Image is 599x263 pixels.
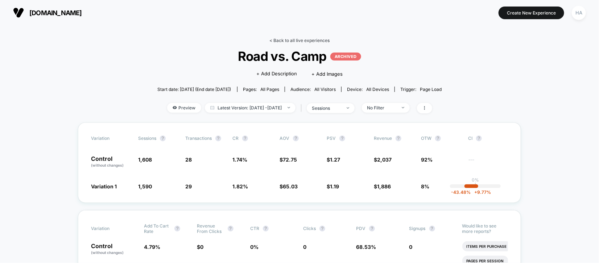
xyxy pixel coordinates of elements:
span: Signups [409,226,426,231]
span: PSV [327,135,336,141]
span: Preview [167,103,201,113]
img: end [288,107,290,108]
span: 1,608 [138,156,152,163]
span: 1.19 [330,183,339,189]
span: Road vs. Camp [172,49,427,64]
span: $ [197,244,204,250]
span: $ [280,156,297,163]
span: Sessions [138,135,156,141]
span: + Add Images [311,71,343,77]
span: 92% [421,156,433,163]
span: 1.82 % [232,183,248,189]
button: ? [160,135,166,141]
span: Revenue From Clicks [197,223,224,234]
span: Variation [91,135,131,141]
span: PDV [356,226,365,231]
button: ? [339,135,345,141]
div: Pages: [243,87,279,92]
span: | [299,103,307,113]
button: ? [215,135,221,141]
p: | [475,183,476,188]
button: ? [293,135,299,141]
div: Trigger: [400,87,442,92]
span: $ [280,183,298,189]
button: ? [242,135,248,141]
span: (without changes) [91,163,124,167]
span: $ [374,156,392,163]
span: CR [232,135,239,141]
span: 0 [303,244,306,250]
div: sessions [312,105,341,111]
p: Would like to see more reports? [462,223,508,234]
button: ? [319,226,325,231]
span: 8% [421,183,429,189]
span: [DOMAIN_NAME] [29,9,82,17]
span: Latest Version: [DATE] - [DATE] [205,103,296,113]
span: 0 % [250,244,259,250]
span: Variation 1 [91,183,117,189]
span: Variation [91,223,131,234]
span: CI [468,135,508,141]
button: HA [570,5,588,20]
button: ? [396,135,401,141]
img: Visually logo [13,7,24,18]
span: + Add Description [256,70,297,78]
span: Transactions [185,135,212,141]
img: end [347,107,349,109]
button: ? [228,226,234,231]
div: No Filter [367,105,396,110]
span: 72.75 [283,156,297,163]
p: ARCHIVED [330,53,361,60]
span: 28 [185,156,192,163]
span: -43.48 % [451,189,471,195]
span: 29 [185,183,192,189]
span: All Visitors [314,87,336,92]
span: 0 [201,244,204,250]
div: Audience: [290,87,336,92]
span: OTW [421,135,461,141]
span: Add To Cart Rate [144,223,171,234]
span: Revenue [374,135,392,141]
span: Start date: [DATE] (End date [DATE]) [157,87,231,92]
span: + [475,189,478,195]
button: ? [429,226,435,231]
p: Control [91,156,131,168]
img: end [402,107,404,108]
span: AOV [280,135,289,141]
span: 1.27 [330,156,340,163]
span: Clicks [303,226,316,231]
span: (without changes) [91,250,124,255]
a: < Back to all live experiences [269,38,330,43]
button: ? [369,226,375,231]
button: ? [476,135,482,141]
span: Device: [341,87,394,92]
span: 1,590 [138,183,152,189]
span: all pages [260,87,279,92]
span: $ [327,183,339,189]
p: 0% [472,177,479,183]
button: ? [174,226,180,231]
span: 68.53 % [356,244,376,250]
span: 1,886 [377,183,391,189]
span: 0 [409,244,413,250]
div: HA [572,6,586,20]
button: ? [263,226,269,231]
span: --- [468,158,508,168]
span: 4.79 % [144,244,160,250]
li: Items Per Purchase [462,241,511,251]
span: 65.03 [283,183,298,189]
button: ? [435,135,441,141]
span: CTR [250,226,259,231]
span: all devices [366,87,389,92]
img: calendar [210,106,214,109]
span: Page Load [420,87,442,92]
span: 9.77 % [471,189,491,195]
span: $ [327,156,340,163]
span: 2,037 [377,156,392,163]
button: Create New Experience [499,7,564,19]
span: $ [374,183,391,189]
button: [DOMAIN_NAME] [11,7,84,18]
span: 1.74 % [232,156,247,163]
p: Control [91,243,137,255]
